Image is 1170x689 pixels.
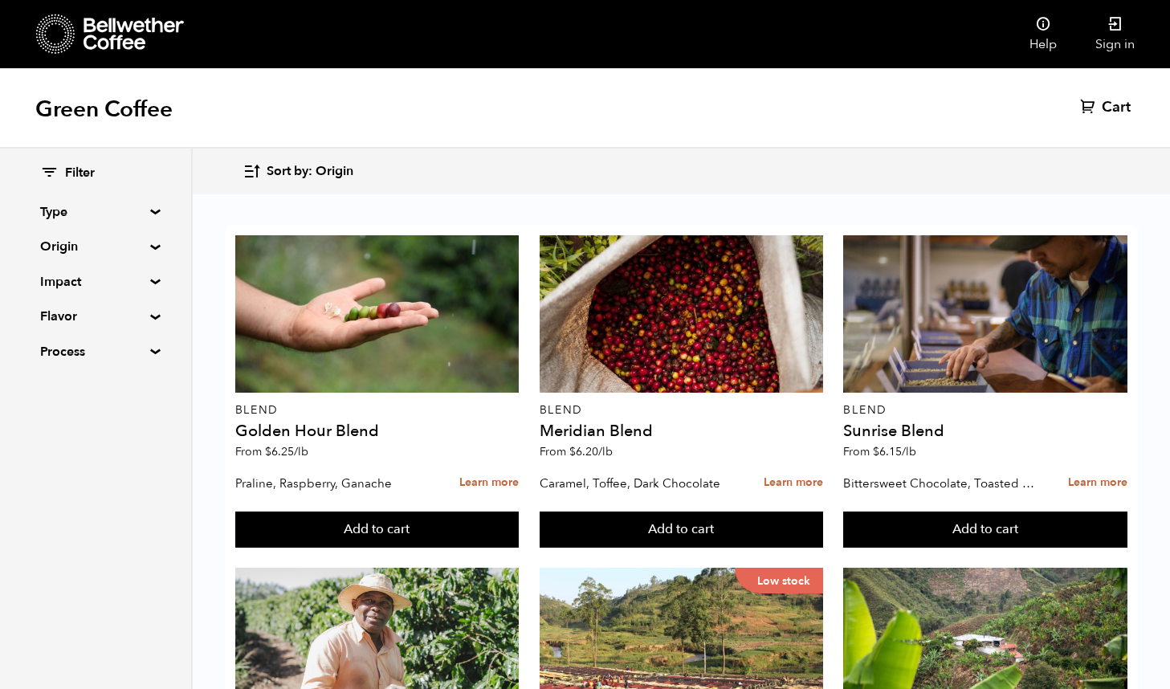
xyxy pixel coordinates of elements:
h4: Meridian Blend [540,423,824,439]
p: Blend [540,405,824,416]
span: From [843,444,916,459]
p: Low stock [735,568,823,593]
p: Caramel, Toffee, Dark Chocolate [540,471,733,495]
span: $ [569,444,576,459]
span: From [540,444,613,459]
a: Cart [1080,98,1135,117]
a: Learn more [764,466,823,500]
summary: Flavor [40,307,151,326]
button: Add to cart [540,512,824,548]
bdi: 6.20 [569,444,613,459]
h4: Golden Hour Blend [235,423,520,439]
summary: Process [40,342,151,361]
p: Bittersweet Chocolate, Toasted Marshmallow, Candied Orange, Praline [843,471,1037,495]
span: /lb [294,444,308,459]
span: /lb [598,444,613,459]
p: Blend [235,405,520,416]
span: $ [873,444,879,459]
span: From [235,444,308,459]
summary: Type [40,202,151,222]
h1: Green Coffee [35,95,173,124]
bdi: 6.15 [873,444,916,459]
span: /lb [902,444,916,459]
span: $ [265,444,271,459]
button: Add to cart [235,512,520,548]
summary: Impact [40,272,151,291]
button: Sort by: Origin [243,153,353,190]
p: Praline, Raspberry, Ganache [235,471,429,495]
p: Blend [843,405,1127,416]
span: Sort by: Origin [267,163,353,181]
span: Cart [1102,98,1131,117]
button: Add to cart [843,512,1127,548]
span: Filter [65,165,95,182]
summary: Origin [40,237,151,256]
bdi: 6.25 [265,444,308,459]
a: Learn more [1068,466,1127,500]
h4: Sunrise Blend [843,423,1127,439]
a: Learn more [459,466,519,500]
